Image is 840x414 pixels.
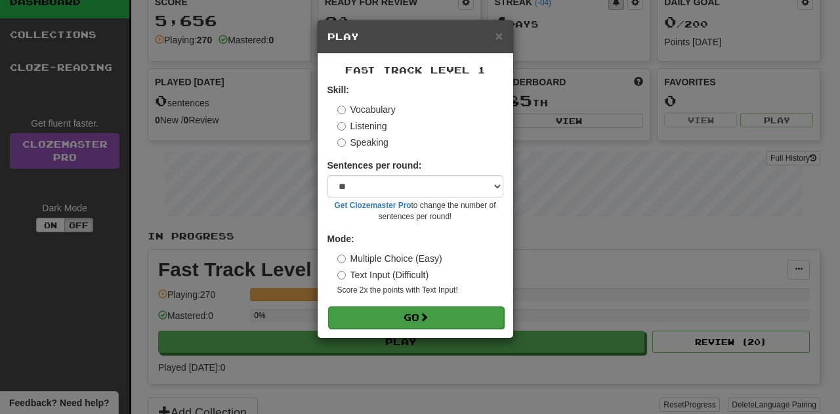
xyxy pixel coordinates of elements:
[337,136,388,149] label: Speaking
[495,28,503,43] span: ×
[337,255,346,263] input: Multiple Choice (Easy)
[337,271,346,279] input: Text Input (Difficult)
[335,201,411,210] a: Get Clozemaster Pro
[327,85,349,95] strong: Skill:
[327,234,354,244] strong: Mode:
[337,285,503,296] small: Score 2x the points with Text Input !
[337,106,346,114] input: Vocabulary
[337,252,442,265] label: Multiple Choice (Easy)
[337,268,429,281] label: Text Input (Difficult)
[328,306,504,329] button: Go
[345,64,486,75] span: Fast Track Level 1
[495,29,503,43] button: Close
[327,30,503,43] h5: Play
[337,138,346,147] input: Speaking
[327,200,503,222] small: to change the number of sentences per round!
[337,122,346,131] input: Listening
[337,103,396,116] label: Vocabulary
[337,119,387,133] label: Listening
[327,159,422,172] label: Sentences per round:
